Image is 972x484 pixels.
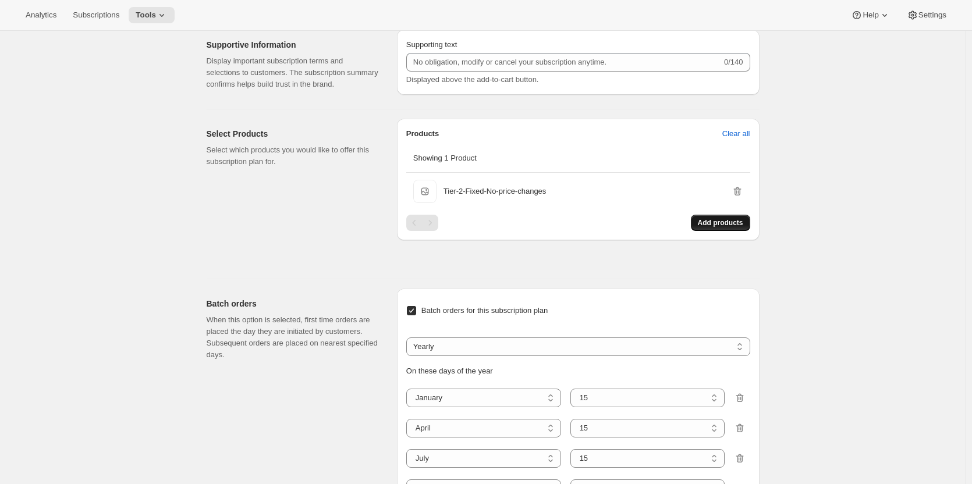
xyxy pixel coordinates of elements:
span: Showing 1 Product [413,154,477,162]
span: Add products [698,218,743,227]
p: Products [406,128,439,140]
button: Help [844,7,897,23]
button: Clear all [715,124,757,143]
h2: Batch orders [207,298,378,309]
button: Subscriptions [66,7,126,23]
h2: Supportive Information [207,39,378,51]
span: Batch orders for this subscription plan [421,306,548,315]
p: Tier-2-Fixed-No-price-changes [444,186,547,197]
span: Settings [918,10,946,20]
button: Add products [691,215,750,231]
button: Analytics [19,7,63,23]
p: On these days of the year [406,365,750,377]
input: No obligation, modify or cancel your subscription anytime. [406,53,722,72]
button: Settings [900,7,953,23]
span: Tools [136,10,156,20]
span: Displayed above the add-to-cart button. [406,75,539,84]
span: Supporting text [406,40,457,49]
p: Select which products you would like to offer this subscription plan for. [207,144,378,168]
span: Analytics [26,10,56,20]
button: Tools [129,7,175,23]
span: Clear all [722,128,750,140]
h2: Select Products [207,128,378,140]
span: Subscriptions [73,10,119,20]
span: Help [863,10,878,20]
p: When this option is selected, first time orders are placed the day they are initiated by customer... [207,314,378,361]
p: Display important subscription terms and selections to customers. The subscription summary confir... [207,55,378,90]
nav: Pagination [406,215,438,231]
